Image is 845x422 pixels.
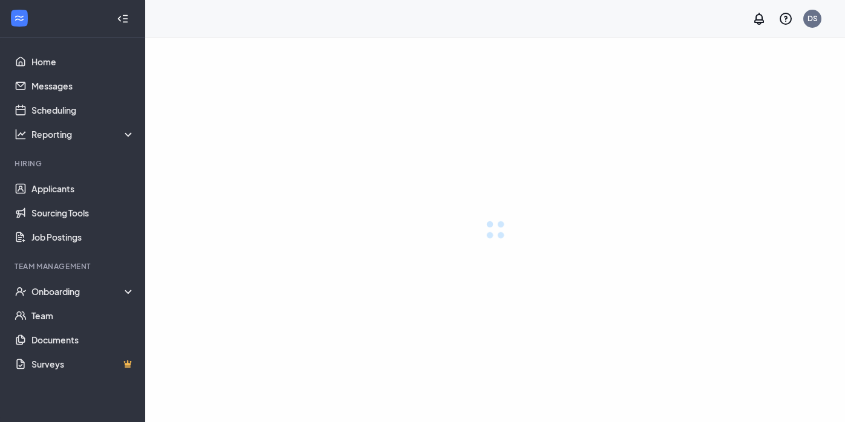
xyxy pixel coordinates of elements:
[31,177,135,201] a: Applicants
[31,98,135,122] a: Scheduling
[31,328,135,352] a: Documents
[31,225,135,249] a: Job Postings
[15,285,27,297] svg: UserCheck
[31,304,135,328] a: Team
[31,128,135,140] div: Reporting
[31,285,135,297] div: Onboarding
[15,128,27,140] svg: Analysis
[807,13,818,24] div: DS
[15,158,132,169] div: Hiring
[13,12,25,24] svg: WorkstreamLogo
[31,50,135,74] a: Home
[31,74,135,98] a: Messages
[15,261,132,271] div: Team Management
[752,11,766,26] svg: Notifications
[31,201,135,225] a: Sourcing Tools
[778,11,793,26] svg: QuestionInfo
[31,352,135,376] a: SurveysCrown
[117,13,129,25] svg: Collapse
